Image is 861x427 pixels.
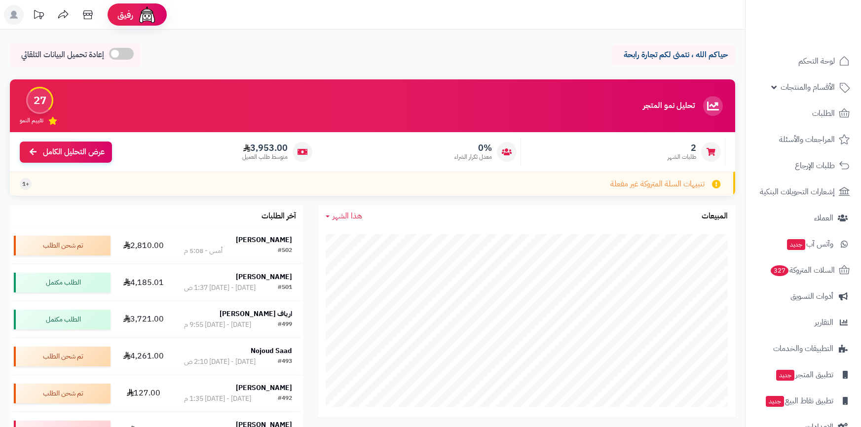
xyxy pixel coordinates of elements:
h3: آخر الطلبات [262,212,296,221]
div: تم شحن الطلب [14,347,111,366]
strong: Nojoud Saad [251,346,292,356]
span: جديد [766,396,784,407]
div: #493 [278,357,292,367]
h3: تحليل نمو المتجر [643,102,695,110]
span: تقييم النمو [20,116,43,125]
span: إعادة تحميل البيانات التلقائي [21,49,104,61]
span: 0% [454,142,492,153]
a: لوحة التحكم [751,49,855,73]
h3: المبيعات [702,212,728,221]
span: تطبيق نقاط البيع [765,394,833,408]
a: عرض التحليل الكامل [20,142,112,163]
div: [DATE] - [DATE] 9:55 م [184,320,251,330]
a: طلبات الإرجاع [751,154,855,178]
span: التقارير [815,316,833,329]
span: 2 [668,142,696,153]
div: [DATE] - [DATE] 1:35 م [184,394,251,404]
strong: [PERSON_NAME] [236,383,292,393]
td: 2,810.00 [114,227,173,264]
span: العملاء [814,211,833,225]
div: [DATE] - [DATE] 1:37 ص [184,283,256,293]
span: 3,953.00 [242,142,288,153]
td: 127.00 [114,375,173,412]
span: معدل تكرار الشراء [454,153,492,161]
strong: [PERSON_NAME] [236,272,292,282]
a: الطلبات [751,102,855,125]
span: 327 [771,265,788,276]
div: #499 [278,320,292,330]
div: الطلب مكتمل [14,273,111,292]
span: تنبيهات السلة المتروكة غير مفعلة [610,178,705,190]
a: المراجعات والأسئلة [751,128,855,151]
a: السلات المتروكة327 [751,258,855,282]
img: logo-2.png [794,26,852,47]
p: حياكم الله ، نتمنى لكم تجارة رابحة [619,49,728,61]
a: تطبيق نقاط البيعجديد [751,389,855,413]
span: أدوات التسويق [790,289,833,303]
a: العملاء [751,206,855,230]
a: إشعارات التحويلات البنكية [751,180,855,204]
div: الطلب مكتمل [14,310,111,329]
div: تم شحن الطلب [14,384,111,403]
span: رفيق [117,9,133,21]
td: 3,721.00 [114,301,173,338]
div: #502 [278,246,292,256]
a: أدوات التسويق [751,285,855,308]
td: 4,261.00 [114,338,173,375]
span: جديد [776,370,794,381]
span: التطبيقات والخدمات [773,342,833,356]
span: الأقسام والمنتجات [781,80,835,94]
div: أمس - 5:08 م [184,246,223,256]
strong: [PERSON_NAME] [236,235,292,245]
span: الطلبات [812,107,835,120]
a: التطبيقات والخدمات [751,337,855,360]
a: تطبيق المتجرجديد [751,363,855,387]
div: [DATE] - [DATE] 2:10 ص [184,357,256,367]
div: #492 [278,394,292,404]
span: المراجعات والأسئلة [779,133,835,146]
span: طلبات الإرجاع [795,159,835,173]
span: عرض التحليل الكامل [43,146,105,158]
span: لوحة التحكم [798,54,835,68]
a: التقارير [751,311,855,334]
span: +1 [22,180,29,188]
span: إشعارات التحويلات البنكية [760,185,835,199]
img: ai-face.png [137,5,157,25]
td: 4,185.01 [114,264,173,301]
span: وآتس آب [786,237,833,251]
span: السلات المتروكة [770,263,835,277]
span: هذا الشهر [333,210,362,222]
a: هذا الشهر [326,211,362,222]
span: طلبات الشهر [668,153,696,161]
strong: ارياف [PERSON_NAME] [220,309,292,319]
span: تطبيق المتجر [775,368,833,382]
a: وآتس آبجديد [751,232,855,256]
a: تحديثات المنصة [26,5,51,27]
span: متوسط طلب العميل [242,153,288,161]
span: جديد [787,239,805,250]
div: تم شحن الطلب [14,236,111,255]
div: #501 [278,283,292,293]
